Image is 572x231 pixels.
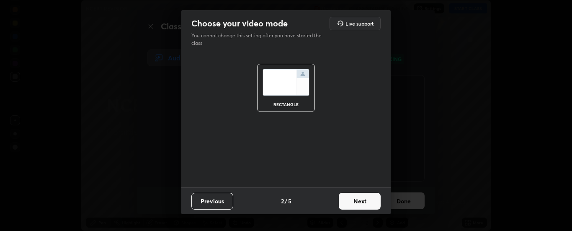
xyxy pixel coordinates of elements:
div: rectangle [269,102,303,106]
img: normalScreenIcon.ae25ed63.svg [263,69,309,96]
h4: 5 [288,197,291,205]
h2: Choose your video mode [191,18,288,29]
button: Next [339,193,381,210]
h4: / [285,197,287,205]
p: You cannot change this setting after you have started the class [191,32,327,47]
h4: 2 [281,197,284,205]
h5: Live support [345,21,374,26]
button: Previous [191,193,233,210]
